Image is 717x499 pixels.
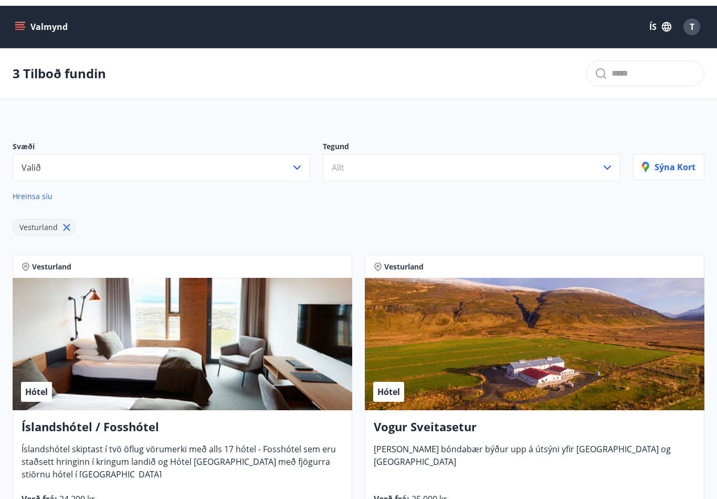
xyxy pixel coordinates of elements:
button: Valið [13,148,310,175]
button: T [679,8,704,34]
h4: Íslandshótel / Fosshótel [22,413,343,437]
div: Vesturland [13,213,76,230]
span: 24.200 kr. [57,487,97,499]
span: Vesturland [32,256,71,266]
span: Hótel [377,380,400,392]
span: Hótel [25,380,48,392]
span: Vesturland [384,256,424,266]
button: Sýna kort [633,148,704,174]
p: Tegund [323,136,620,148]
span: T [690,15,694,27]
span: Valið [22,156,41,168]
p: Sýna kort [642,155,695,167]
button: Allt [323,148,620,175]
p: Svæði [13,136,310,148]
button: ÍS [644,12,677,30]
span: Vesturland [19,216,58,226]
span: Hreinsa síu [13,185,52,195]
p: 3 Tilboð fundin [13,59,106,77]
span: Íslandshótel skiptast í tvö öflug vörumerki með alls 17 hótel - Fosshótel sem eru staðsett hringi... [22,438,336,483]
span: 25.000 kr. [409,487,449,499]
span: [PERSON_NAME] bóndabær býður upp á útsýni yfir [GEOGRAPHIC_DATA] og [GEOGRAPHIC_DATA] [374,438,671,470]
span: Allt [332,156,344,168]
button: menu [13,12,72,30]
h4: Vogur Sveitasetur [374,413,695,437]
